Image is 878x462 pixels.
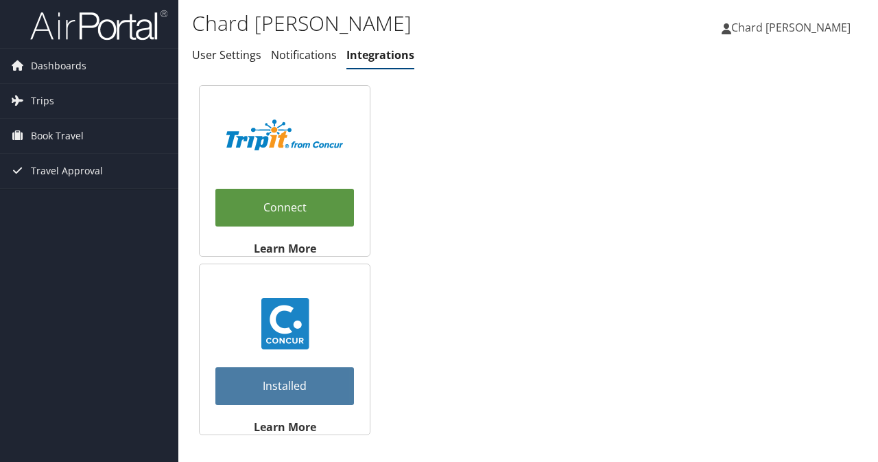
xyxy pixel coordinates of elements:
[215,367,354,405] a: Installed
[226,119,343,150] img: TripIt_Logo_Color_SOHP.png
[215,189,354,227] a: Connect
[31,154,103,188] span: Travel Approval
[30,9,167,41] img: airportal-logo.png
[31,49,86,83] span: Dashboards
[254,419,316,435] strong: Learn More
[192,47,261,62] a: User Settings
[192,9,640,38] h1: Chard [PERSON_NAME]
[31,119,84,153] span: Book Travel
[271,47,337,62] a: Notifications
[259,298,311,349] img: concur_23.png
[254,241,316,256] strong: Learn More
[31,84,54,118] span: Trips
[722,7,864,48] a: Chard [PERSON_NAME]
[731,20,851,35] span: Chard [PERSON_NAME]
[346,47,414,62] a: Integrations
